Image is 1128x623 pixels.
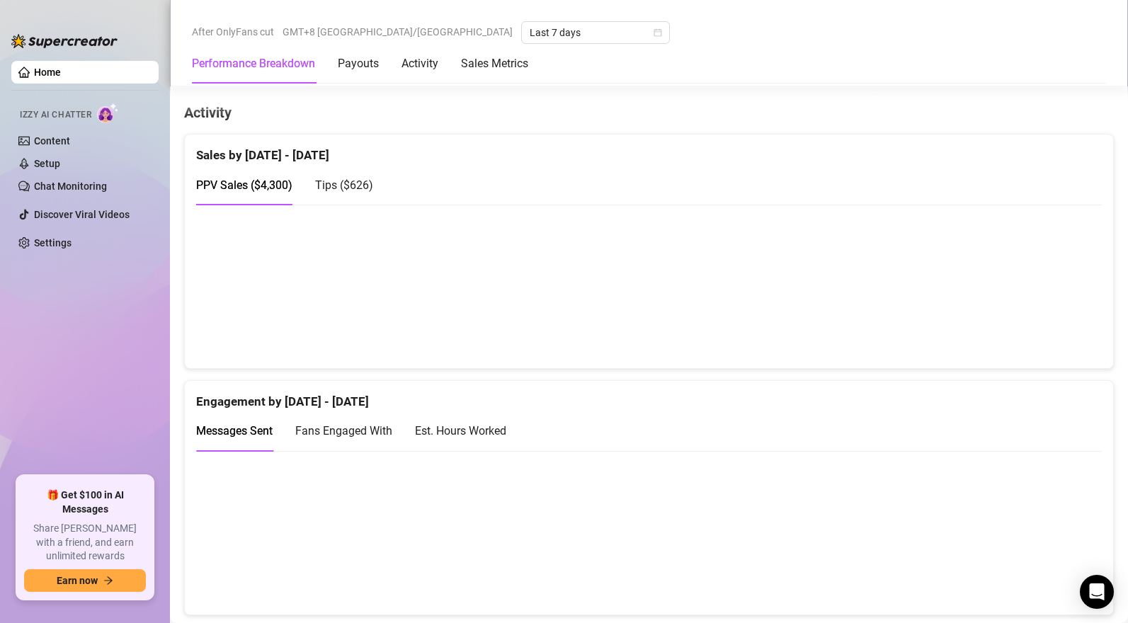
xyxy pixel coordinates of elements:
a: Discover Viral Videos [34,209,130,220]
span: Izzy AI Chatter [20,108,91,122]
span: 🎁 Get $100 in AI Messages [24,488,146,516]
span: Last 7 days [530,22,661,43]
a: Setup [34,158,60,169]
span: arrow-right [103,576,113,585]
a: Settings [34,237,72,248]
div: Est. Hours Worked [415,422,506,440]
span: Tips ( $626 ) [315,178,373,192]
a: Home [34,67,61,78]
span: PPV Sales ( $4,300 ) [196,178,292,192]
button: Earn nowarrow-right [24,569,146,592]
h4: Activity [184,103,1114,122]
a: Chat Monitoring [34,181,107,192]
div: Engagement by [DATE] - [DATE] [196,381,1102,411]
div: Performance Breakdown [192,55,315,72]
div: Open Intercom Messenger [1080,575,1114,609]
div: Activity [401,55,438,72]
a: Content [34,135,70,147]
img: logo-BBDzfeDw.svg [11,34,118,48]
span: calendar [654,28,662,37]
span: Earn now [57,575,98,586]
span: Share [PERSON_NAME] with a friend, and earn unlimited rewards [24,522,146,564]
img: AI Chatter [97,103,119,123]
span: Fans Engaged With [295,424,392,438]
span: Messages Sent [196,424,273,438]
div: Sales by [DATE] - [DATE] [196,135,1102,165]
span: After OnlyFans cut [192,21,274,42]
div: Sales Metrics [461,55,528,72]
div: Payouts [338,55,379,72]
span: GMT+8 [GEOGRAPHIC_DATA]/[GEOGRAPHIC_DATA] [283,21,513,42]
